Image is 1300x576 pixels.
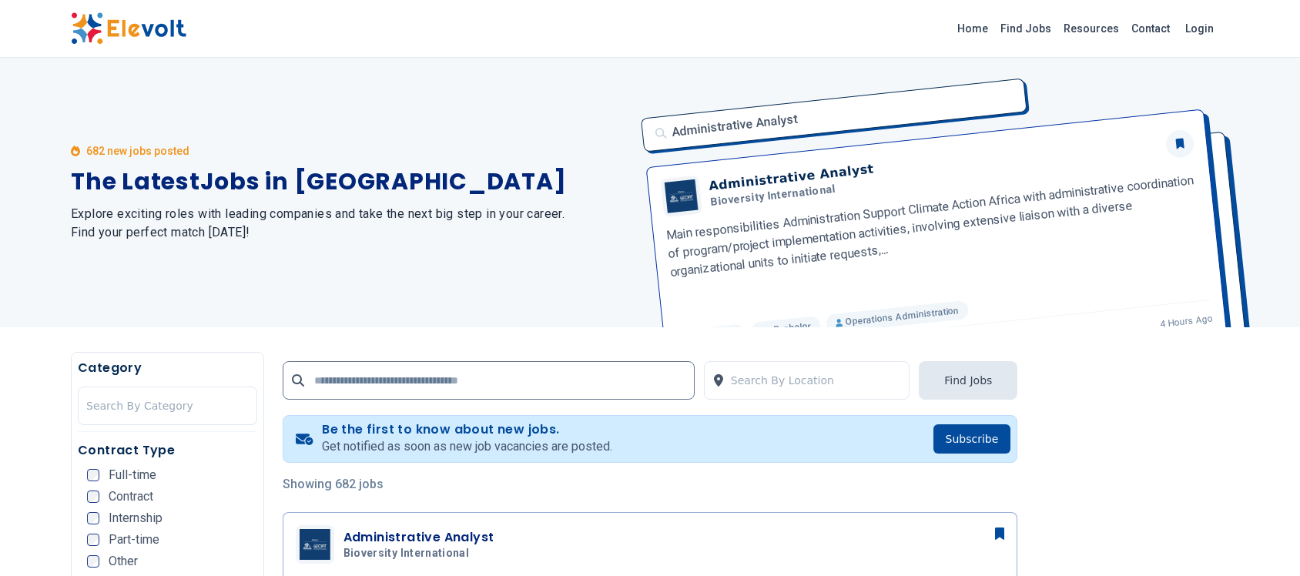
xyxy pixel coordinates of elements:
[71,205,632,242] h2: Explore exciting roles with leading companies and take the next big step in your career. Find you...
[933,424,1011,454] button: Subscribe
[1176,13,1223,44] a: Login
[87,534,99,546] input: Part-time
[994,16,1057,41] a: Find Jobs
[87,491,99,503] input: Contract
[343,547,469,561] span: Bioversity International
[1125,16,1176,41] a: Contact
[109,555,138,568] span: Other
[87,469,99,481] input: Full-time
[1057,16,1125,41] a: Resources
[951,16,994,41] a: Home
[109,534,159,546] span: Part-time
[322,422,612,437] h4: Be the first to know about new jobs.
[71,168,632,196] h1: The Latest Jobs in [GEOGRAPHIC_DATA]
[71,12,186,45] img: Elevolt
[300,529,330,560] img: Bioversity International
[87,555,99,568] input: Other
[78,441,257,460] h5: Contract Type
[322,437,612,456] p: Get notified as soon as new job vacancies are posted.
[109,491,153,503] span: Contract
[86,143,189,159] p: 682 new jobs posted
[283,475,1018,494] p: Showing 682 jobs
[919,361,1017,400] button: Find Jobs
[109,469,156,481] span: Full-time
[109,512,162,524] span: Internship
[78,359,257,377] h5: Category
[343,528,494,547] h3: Administrative Analyst
[87,512,99,524] input: Internship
